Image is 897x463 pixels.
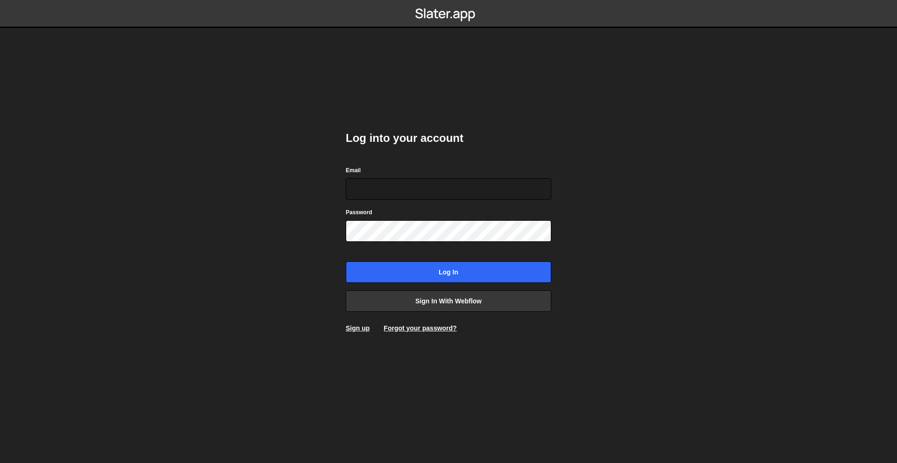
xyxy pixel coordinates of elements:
[346,208,372,217] label: Password
[384,324,456,332] a: Forgot your password?
[346,261,551,283] input: Log in
[346,290,551,312] a: Sign in with Webflow
[346,166,361,175] label: Email
[346,324,370,332] a: Sign up
[346,131,551,146] h2: Log into your account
